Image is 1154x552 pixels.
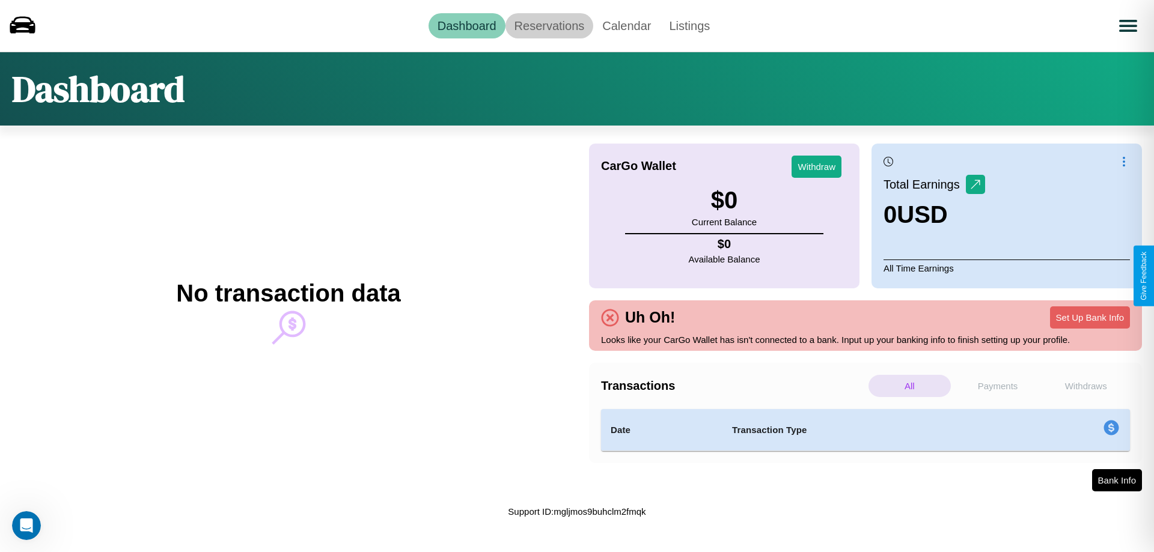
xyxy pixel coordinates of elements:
p: Looks like your CarGo Wallet has isn't connected to a bank. Input up your banking info to finish ... [601,332,1130,348]
iframe: Intercom live chat [12,511,41,540]
a: Listings [660,13,719,38]
button: Set Up Bank Info [1050,306,1130,329]
p: All Time Earnings [884,259,1130,276]
h4: CarGo Wallet [601,159,676,173]
p: Total Earnings [884,174,966,195]
p: Withdraws [1045,375,1127,397]
h4: Uh Oh! [619,309,681,326]
a: Calendar [593,13,660,38]
table: simple table [601,409,1130,451]
div: Give Feedback [1140,252,1148,300]
h3: 0 USD [884,201,985,228]
h4: $ 0 [689,237,760,251]
h1: Dashboard [12,64,185,114]
p: Payments [957,375,1039,397]
h3: $ 0 [692,187,757,214]
h2: No transaction data [176,280,400,307]
p: All [869,375,951,397]
p: Support ID: mgljmos9buhclm2fmqk [508,503,646,520]
button: Bank Info [1092,469,1142,491]
h4: Transaction Type [732,423,1005,437]
p: Current Balance [692,214,757,230]
p: Available Balance [689,251,760,267]
a: Reservations [505,13,594,38]
h4: Date [611,423,713,437]
a: Dashboard [429,13,505,38]
button: Withdraw [792,156,841,178]
h4: Transactions [601,379,865,393]
button: Open menu [1111,9,1145,43]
